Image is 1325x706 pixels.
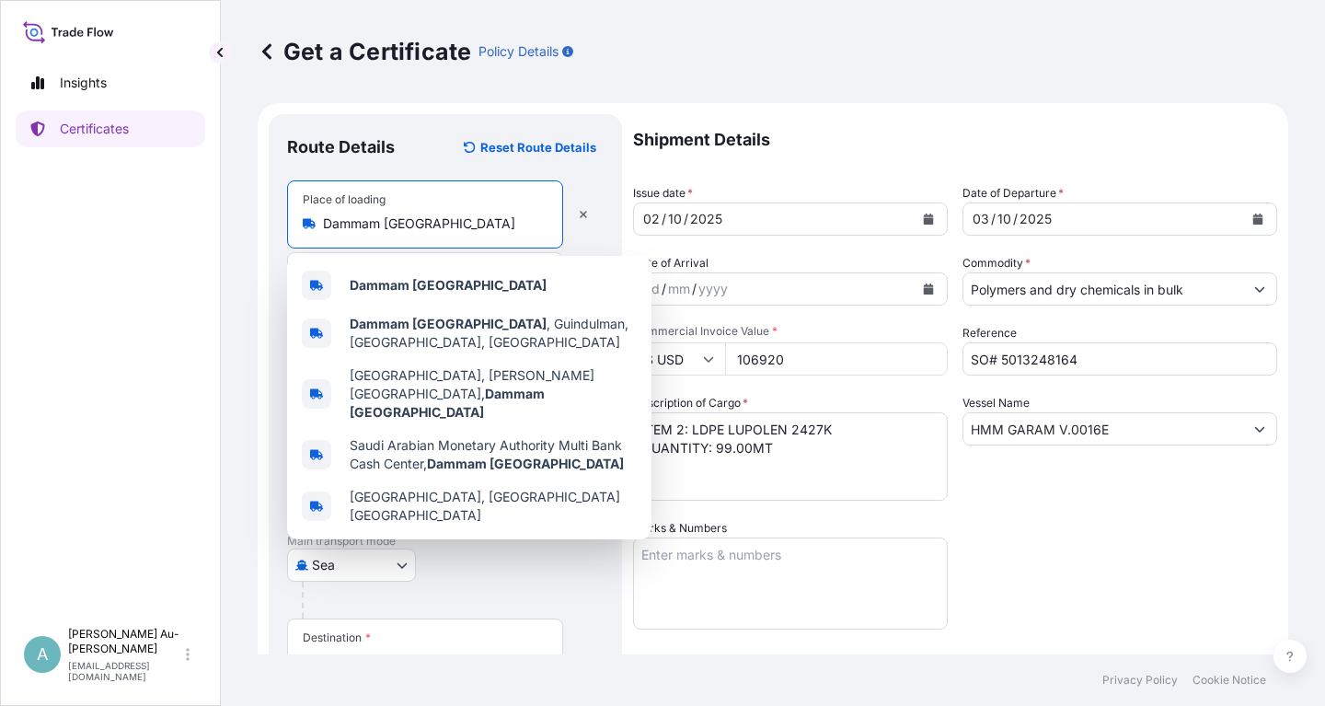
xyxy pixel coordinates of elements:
[303,192,386,207] div: Place of loading
[60,120,129,138] p: Certificates
[287,252,563,285] input: Text to appear on certificate
[633,519,727,538] label: Marks & Numbers
[641,208,662,230] div: day,
[633,114,1277,166] p: Shipment Details
[1013,208,1018,230] div: /
[662,278,666,300] div: /
[633,394,748,412] label: Description of Cargo
[350,366,637,422] span: [GEOGRAPHIC_DATA], [PERSON_NAME][GEOGRAPHIC_DATA],
[963,412,1243,446] input: Type to search vessel name or IMO
[287,534,604,549] p: Main transport mode
[480,138,596,156] p: Reset Route Details
[1102,673,1178,688] p: Privacy Policy
[427,456,624,471] b: Dammam [GEOGRAPHIC_DATA]
[962,394,1030,412] label: Vessel Name
[633,254,709,272] span: Date of Arrival
[633,324,948,339] span: Commercial Invoice Value
[1192,673,1266,688] p: Cookie Notice
[350,436,637,473] span: Saudi Arabian Monetary Authority Multi Bank Cash Center,
[350,488,637,525] span: [GEOGRAPHIC_DATA], [GEOGRAPHIC_DATA] [GEOGRAPHIC_DATA]
[914,204,943,234] button: Calendar
[1018,208,1054,230] div: year,
[666,208,684,230] div: month,
[478,42,559,61] p: Policy Details
[350,316,547,331] b: Dammam [GEOGRAPHIC_DATA]
[996,208,1013,230] div: month,
[287,136,395,158] p: Route Details
[312,556,335,574] span: Sea
[303,631,371,645] div: Destination
[60,74,107,92] p: Insights
[37,645,48,664] span: A
[633,184,693,203] span: Issue date
[350,277,547,293] b: Dammam [GEOGRAPHIC_DATA]
[662,208,666,230] div: /
[962,184,1064,203] span: Date of Departure
[684,208,688,230] div: /
[323,214,540,233] input: Place of loading
[962,254,1031,272] label: Commodity
[287,549,416,582] button: Select transport
[963,272,1243,306] input: Type to search commodity
[692,278,697,300] div: /
[971,208,991,230] div: day,
[258,37,471,66] p: Get a Certificate
[350,315,637,352] span: , Guindulman, [GEOGRAPHIC_DATA], [GEOGRAPHIC_DATA]
[1243,272,1276,306] button: Show suggestions
[68,627,182,656] p: [PERSON_NAME] Au-[PERSON_NAME]
[962,342,1277,376] input: Enter booking reference
[641,278,662,300] div: day,
[962,324,1017,342] label: Reference
[697,278,730,300] div: year,
[68,660,182,682] p: [EMAIL_ADDRESS][DOMAIN_NAME]
[725,342,948,376] input: Enter amount
[914,274,943,304] button: Calendar
[1243,412,1276,446] button: Show suggestions
[1243,204,1273,234] button: Calendar
[287,256,651,539] div: Show suggestions
[323,653,540,671] input: Destination
[991,208,996,230] div: /
[666,278,692,300] div: month,
[688,208,724,230] div: year,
